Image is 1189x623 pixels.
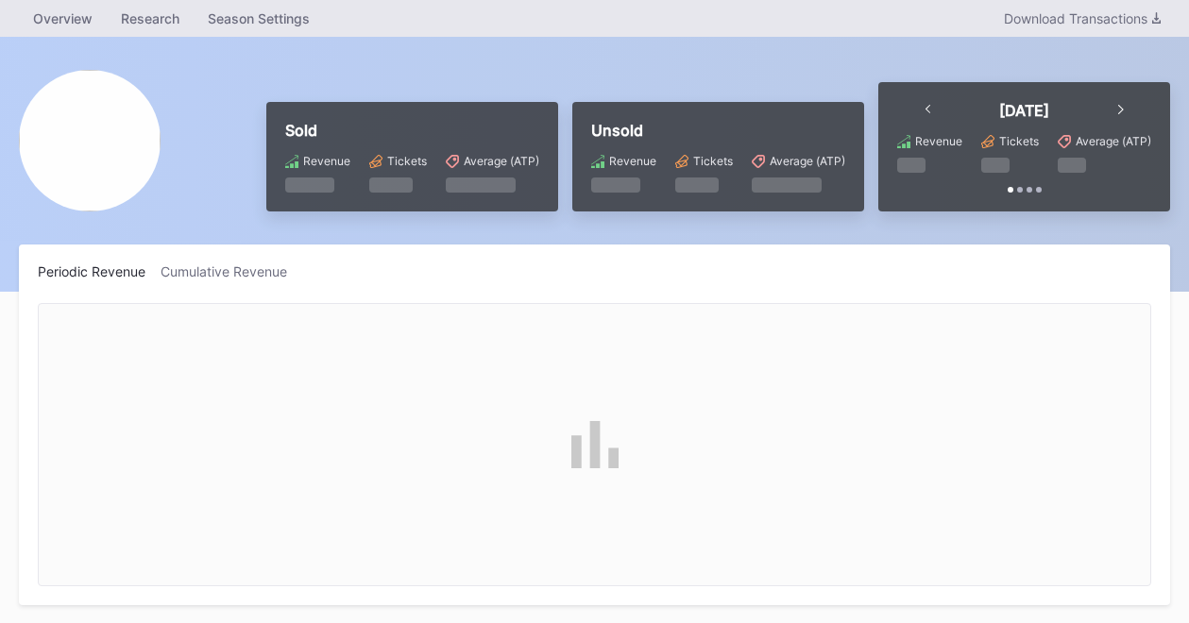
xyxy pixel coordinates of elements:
[609,154,656,168] div: Revenue
[1004,10,1161,26] div: Download Transactions
[591,121,845,140] div: Unsold
[770,154,845,168] div: Average (ATP)
[693,154,733,168] div: Tickets
[915,134,962,148] div: Revenue
[107,5,194,32] a: Research
[19,5,107,32] a: Overview
[999,101,1049,120] div: [DATE]
[285,121,539,140] div: Sold
[1076,134,1151,148] div: Average (ATP)
[161,263,302,279] div: Cumulative Revenue
[194,5,324,32] a: Season Settings
[303,154,350,168] div: Revenue
[464,154,539,168] div: Average (ATP)
[38,263,161,279] div: Periodic Revenue
[387,154,427,168] div: Tickets
[994,6,1170,31] button: Download Transactions
[999,134,1039,148] div: Tickets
